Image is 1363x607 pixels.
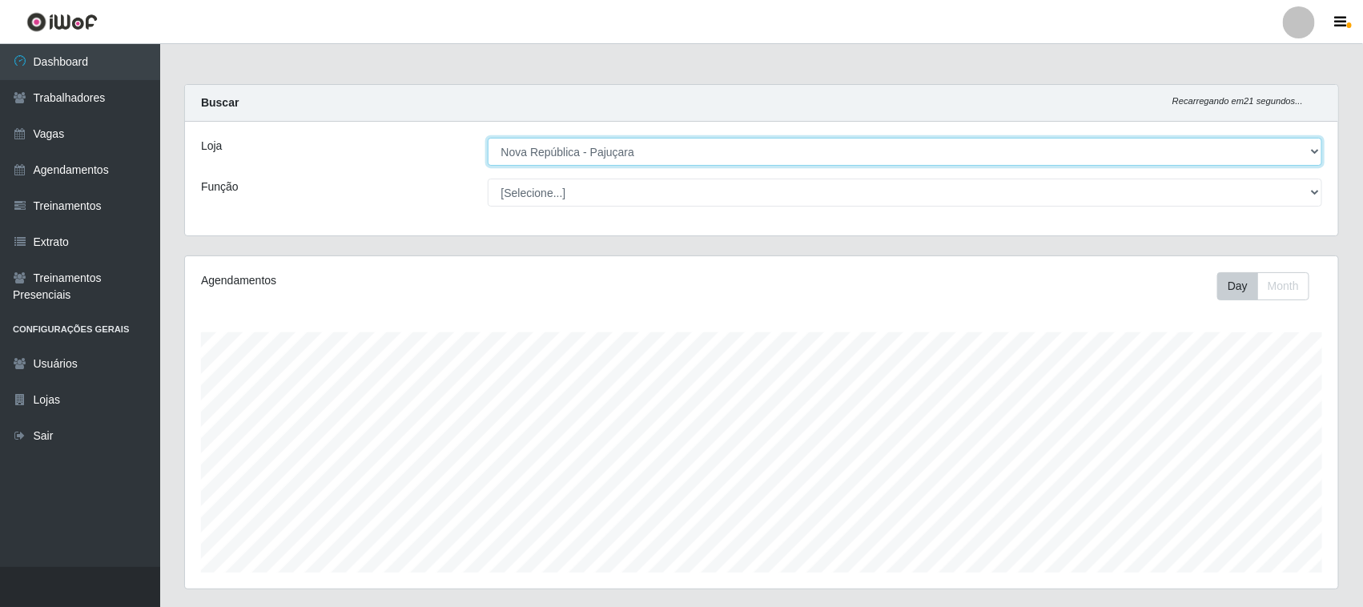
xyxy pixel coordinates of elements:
img: CoreUI Logo [26,12,98,32]
strong: Buscar [201,96,239,109]
label: Loja [201,138,222,155]
button: Day [1217,272,1258,300]
label: Função [201,179,239,195]
div: First group [1217,272,1309,300]
button: Month [1257,272,1309,300]
div: Agendamentos [201,272,654,289]
div: Toolbar with button groups [1217,272,1322,300]
i: Recarregando em 21 segundos... [1172,96,1303,106]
